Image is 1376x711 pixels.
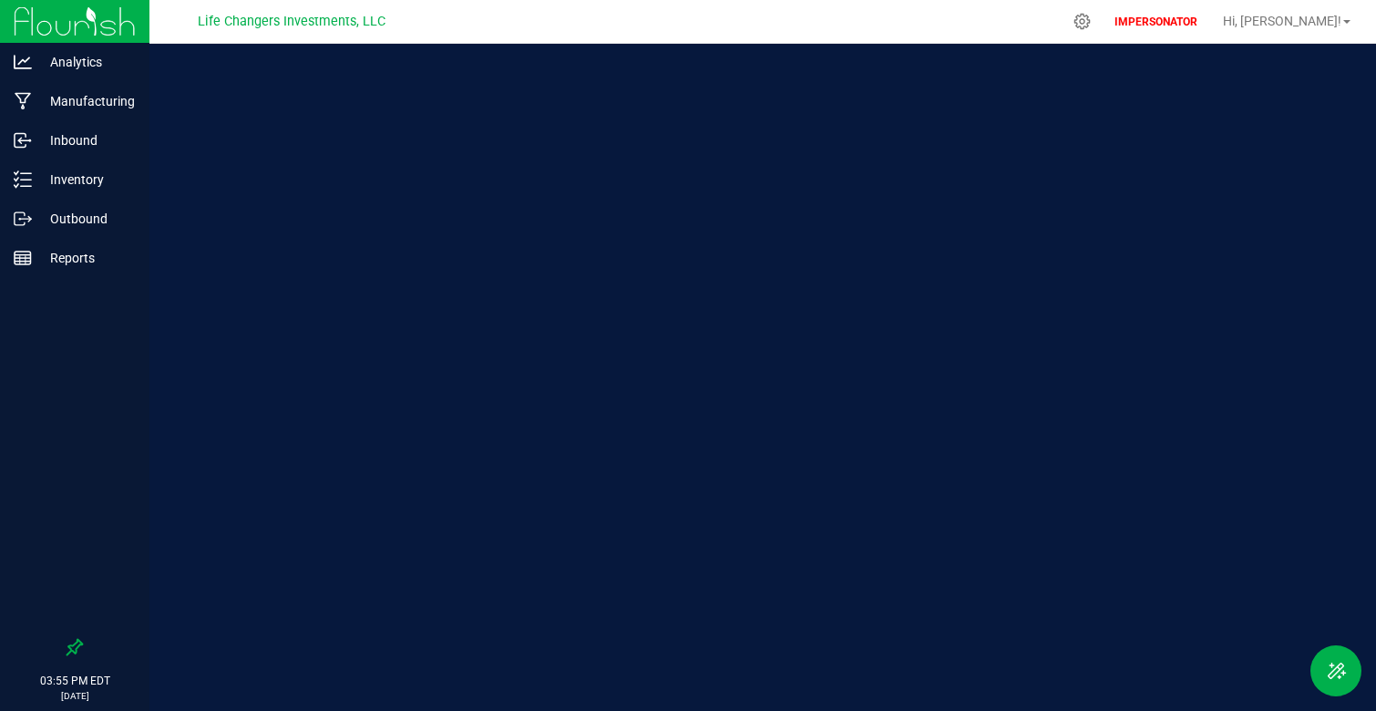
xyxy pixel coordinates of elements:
[32,90,141,112] p: Manufacturing
[1310,645,1361,696] button: Toggle Menu
[32,51,141,73] p: Analytics
[8,689,141,703] p: [DATE]
[32,247,141,269] p: Reports
[8,673,141,689] p: 03:55 PM EDT
[14,53,32,71] inline-svg: Analytics
[1223,14,1341,28] span: Hi, [PERSON_NAME]!
[14,170,32,189] inline-svg: Inventory
[1107,14,1205,30] p: IMPERSONATOR
[14,249,32,267] inline-svg: Reports
[1071,13,1094,30] div: Manage settings
[32,129,141,151] p: Inbound
[66,638,84,656] label: Pin the sidebar to full width on large screens
[14,92,32,110] inline-svg: Manufacturing
[32,169,141,191] p: Inventory
[14,131,32,149] inline-svg: Inbound
[14,210,32,228] inline-svg: Outbound
[32,208,141,230] p: Outbound
[198,14,385,29] span: Life Changers Investments, LLC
